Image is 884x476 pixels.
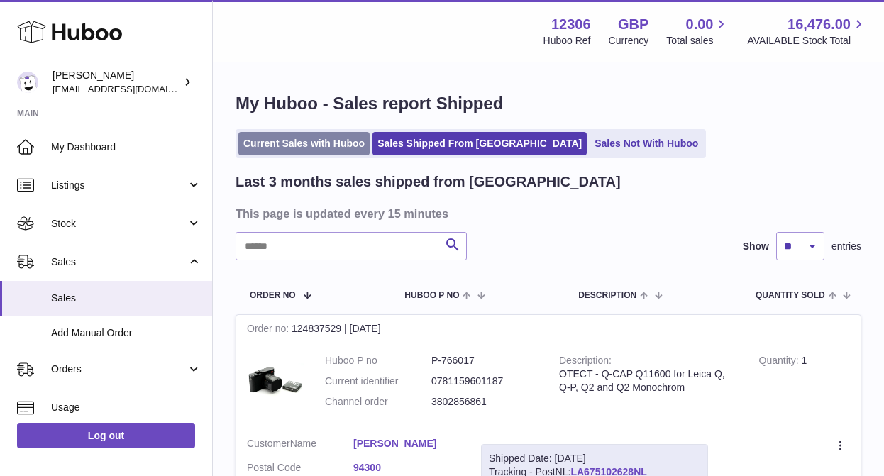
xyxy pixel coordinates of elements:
span: AVAILABLE Stock Total [747,34,867,48]
span: Sales [51,255,187,269]
img: hello@otect.co [17,72,38,93]
span: Usage [51,401,201,414]
h3: This page is updated every 15 minutes [236,206,858,221]
img: $_57.JPG [247,354,304,411]
dd: 0781159601187 [431,375,538,388]
span: Customer [247,438,290,449]
a: 0.00 Total sales [666,15,729,48]
h2: Last 3 months sales shipped from [GEOGRAPHIC_DATA] [236,172,621,192]
span: Total sales [666,34,729,48]
span: Stock [51,217,187,231]
a: Current Sales with Huboo [238,132,370,155]
dd: P-766017 [431,354,538,367]
span: Add Manual Order [51,326,201,340]
span: [EMAIL_ADDRESS][DOMAIN_NAME] [53,83,209,94]
span: 16,476.00 [788,15,851,34]
a: [PERSON_NAME] [353,437,460,450]
span: Sales [51,292,201,305]
td: 1 [748,343,861,426]
div: Shipped Date: [DATE] [489,452,700,465]
label: Show [743,240,769,253]
span: Quantity Sold [756,291,825,300]
span: entries [831,240,861,253]
span: Listings [51,179,187,192]
a: Sales Shipped From [GEOGRAPHIC_DATA] [372,132,587,155]
span: Orders [51,362,187,376]
div: Currency [609,34,649,48]
a: 94300 [353,461,460,475]
strong: Description [559,355,612,370]
dt: Channel order [325,395,431,409]
div: Huboo Ref [543,34,591,48]
dt: Huboo P no [325,354,431,367]
strong: Quantity [759,355,802,370]
div: OTECT - Q-CAP Q11600 for Leica Q, Q-P, Q2 and Q2 Monochrom [559,367,738,394]
span: Description [578,291,636,300]
dd: 3802856861 [431,395,538,409]
h1: My Huboo - Sales report Shipped [236,92,861,115]
span: Huboo P no [404,291,459,300]
div: 124837529 | [DATE] [236,315,861,343]
span: My Dashboard [51,140,201,154]
a: Log out [17,423,195,448]
span: Order No [250,291,296,300]
strong: GBP [618,15,648,34]
div: [PERSON_NAME] [53,69,180,96]
a: 16,476.00 AVAILABLE Stock Total [747,15,867,48]
dt: Current identifier [325,375,431,388]
a: Sales Not With Huboo [590,132,703,155]
strong: Order no [247,323,292,338]
dt: Name [247,437,353,454]
strong: 12306 [551,15,591,34]
span: 0.00 [686,15,714,34]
